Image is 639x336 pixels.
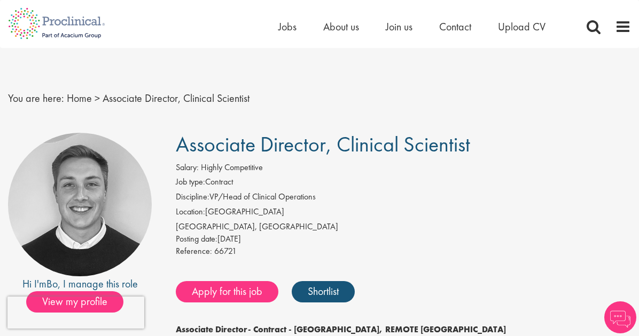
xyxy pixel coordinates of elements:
a: breadcrumb link [67,91,92,105]
a: View my profile [26,293,134,307]
label: Location: [176,206,205,218]
div: Hi I'm , I manage this role [8,276,152,292]
a: About us [323,20,359,34]
div: [GEOGRAPHIC_DATA], [GEOGRAPHIC_DATA] [176,221,631,233]
label: Discipline: [176,191,209,203]
a: Shortlist [292,281,355,302]
span: Associate Director, Clinical Scientist [103,91,250,105]
a: Jobs [278,20,297,34]
strong: Associate Director [176,324,248,335]
span: > [95,91,100,105]
span: Posting date: [176,233,217,244]
label: Job type: [176,176,205,188]
li: VP/Head of Clinical Operations [176,191,631,206]
li: [GEOGRAPHIC_DATA] [176,206,631,221]
li: Contract [176,176,631,191]
span: Highly Competitive [201,162,263,173]
label: Salary: [176,162,199,174]
a: Upload CV [498,20,546,34]
a: Contact [439,20,471,34]
span: 66721 [214,245,237,257]
a: Bo [46,277,58,291]
span: View my profile [26,291,123,313]
strong: - Contract - [GEOGRAPHIC_DATA], REMOTE [GEOGRAPHIC_DATA] [248,324,506,335]
a: Apply for this job [176,281,278,302]
iframe: reCAPTCHA [7,297,144,329]
img: Chatbot [604,301,636,333]
a: Join us [386,20,412,34]
label: Reference: [176,245,212,258]
span: Associate Director, Clinical Scientist [176,131,470,158]
span: You are here: [8,91,64,105]
div: [DATE] [176,233,631,245]
img: imeage of recruiter Bo Forsen [8,133,152,276]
